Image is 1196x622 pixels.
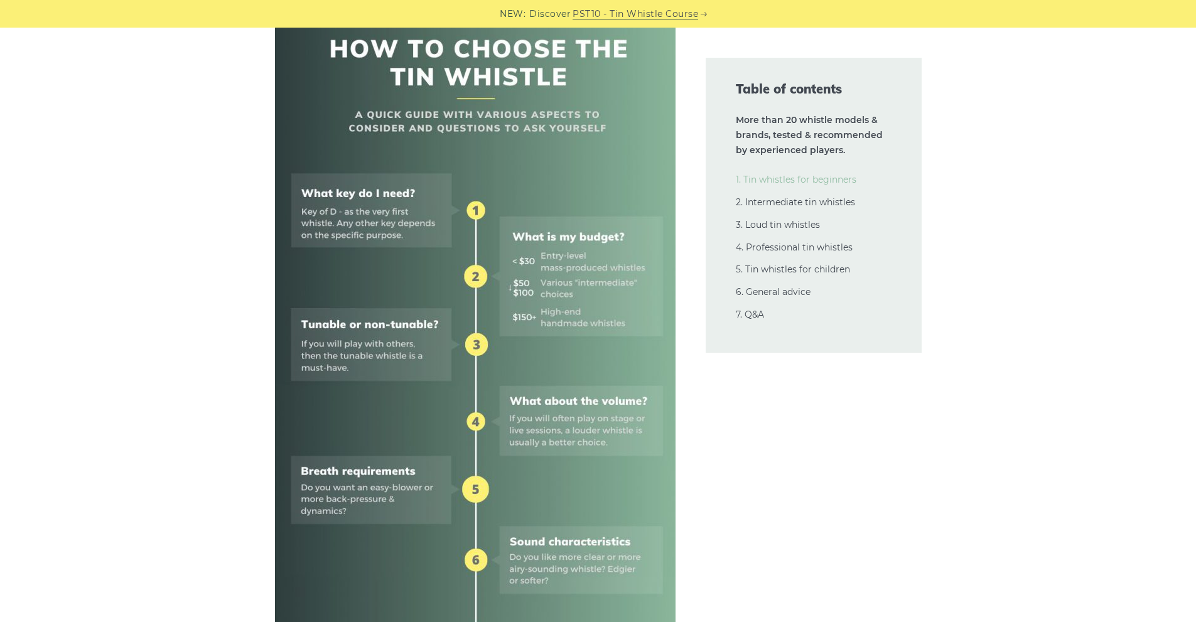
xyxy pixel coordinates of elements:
[736,309,764,320] a: 7. Q&A
[736,196,855,208] a: 2. Intermediate tin whistles
[736,264,850,275] a: 5. Tin whistles for children
[736,174,856,185] a: 1. Tin whistles for beginners
[736,242,853,253] a: 4. Professional tin whistles
[573,7,698,21] a: PST10 - Tin Whistle Course
[500,7,525,21] span: NEW:
[736,219,820,230] a: 3. Loud tin whistles
[529,7,571,21] span: Discover
[736,80,892,98] span: Table of contents
[736,114,883,156] strong: More than 20 whistle models & brands, tested & recommended by experienced players.
[736,286,811,298] a: 6. General advice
